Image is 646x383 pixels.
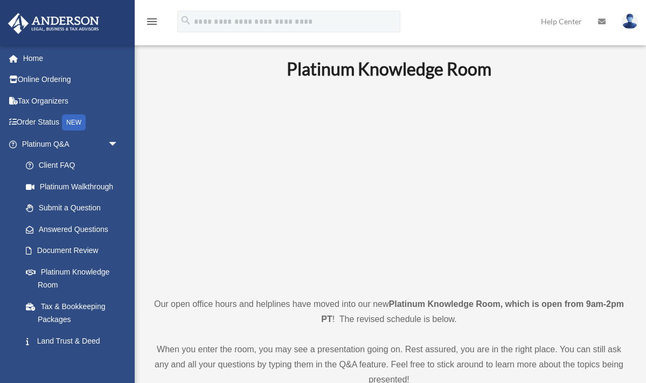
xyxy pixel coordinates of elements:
[145,19,158,28] a: menu
[8,133,135,155] a: Platinum Q&Aarrow_drop_down
[154,297,624,327] p: Our open office hours and helplines have moved into our new ! The revised schedule is below.
[622,13,638,29] img: User Pic
[8,90,135,112] a: Tax Organizers
[5,13,102,34] img: Anderson Advisors Platinum Portal
[15,176,135,197] a: Platinum Walkthrough
[8,69,135,91] a: Online Ordering
[15,261,129,296] a: Platinum Knowledge Room
[180,15,192,26] i: search
[287,58,491,79] b: Platinum Knowledge Room
[145,15,158,28] i: menu
[227,94,551,277] iframe: 231110_Toby_KnowledgeRoom
[62,114,86,131] div: NEW
[15,330,135,365] a: Land Trust & Deed Forum
[108,133,129,155] span: arrow_drop_down
[15,218,135,240] a: Answered Questions
[321,299,624,324] strong: Platinum Knowledge Room, which is open from 9am-2pm PT
[15,197,135,219] a: Submit a Question
[8,47,135,69] a: Home
[15,296,135,330] a: Tax & Bookkeeping Packages
[15,240,135,262] a: Document Review
[15,155,135,176] a: Client FAQ
[8,112,135,134] a: Order StatusNEW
